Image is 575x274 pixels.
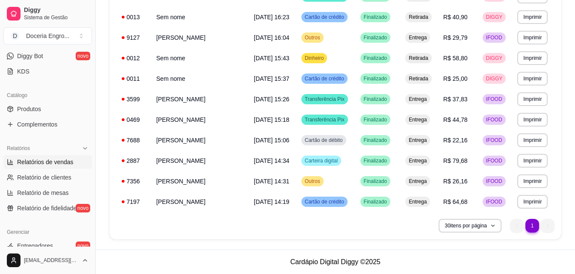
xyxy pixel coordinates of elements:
a: Entregadoresnovo [3,239,92,253]
span: [DATE] 14:34 [254,157,289,164]
div: 3599 [121,95,146,103]
td: [PERSON_NAME] [151,150,249,171]
span: R$ 44,78 [443,116,468,123]
span: Relatório de mesas [17,189,69,197]
span: [DATE] 16:04 [254,34,289,41]
span: [DATE] 15:26 [254,96,289,103]
span: [DATE] 15:43 [254,55,289,62]
a: Produtos [3,102,92,116]
td: [PERSON_NAME] [151,27,249,48]
span: Dinheiro [303,55,326,62]
span: [DATE] 15:18 [254,116,289,123]
a: Diggy Botnovo [3,49,92,63]
td: Sem nome [151,48,249,68]
span: [DATE] 14:19 [254,198,289,205]
button: Imprimir [517,113,548,127]
span: Entregadores [17,242,53,250]
span: Cartão de crédito [303,198,346,205]
span: DIGGY [484,14,504,21]
span: IFOOD [484,178,504,185]
div: Doceria Engro ... [26,32,69,40]
span: Retirada [407,75,430,82]
footer: Cardápio Digital Diggy © 2025 [96,250,575,274]
div: 0469 [121,115,146,124]
td: Sem nome [151,68,249,89]
span: R$ 25,00 [443,75,468,82]
span: Finalizado [362,96,389,103]
div: 7688 [121,136,146,144]
span: Relatório de fidelidade [17,204,77,212]
span: R$ 22,16 [443,137,468,144]
span: [DATE] 14:31 [254,178,289,185]
span: IFOOD [484,157,504,164]
span: Entrega [407,157,428,164]
a: DiggySistema de Gestão [3,3,92,24]
td: [PERSON_NAME] [151,130,249,150]
li: pagination item 1 active [525,219,539,233]
span: Entrega [407,178,428,185]
span: R$ 58,80 [443,55,468,62]
span: Finalizado [362,198,389,205]
div: 0012 [121,54,146,62]
span: Sistema de Gestão [24,14,88,21]
span: Entrega [407,96,428,103]
div: 7356 [121,177,146,186]
button: Imprimir [517,92,548,106]
span: Finalizado [362,14,389,21]
span: Finalizado [362,116,389,123]
span: Outros [303,178,322,185]
div: 0011 [121,74,146,83]
button: Imprimir [517,154,548,168]
span: Entrega [407,137,428,144]
span: [DATE] 15:37 [254,75,289,82]
span: Transferência Pix [303,116,346,123]
span: Cartão de crédito [303,75,346,82]
div: 7197 [121,197,146,206]
span: IFOOD [484,96,504,103]
span: Relatórios [7,145,30,152]
span: Cartão de crédito [303,14,346,21]
span: IFOOD [484,137,504,144]
td: [PERSON_NAME] [151,171,249,192]
div: 9127 [121,33,146,42]
a: Complementos [3,118,92,131]
td: [PERSON_NAME] [151,109,249,130]
span: Relatório de clientes [17,173,71,182]
button: Imprimir [517,72,548,85]
span: R$ 40,90 [443,14,468,21]
span: IFOOD [484,198,504,205]
button: Imprimir [517,31,548,44]
button: [EMAIL_ADDRESS][DOMAIN_NAME] [3,250,92,271]
div: 2887 [121,156,146,165]
span: R$ 64,68 [443,198,468,205]
span: Relatórios de vendas [17,158,74,166]
button: 30itens por página [439,219,501,233]
button: Imprimir [517,133,548,147]
span: [EMAIL_ADDRESS][DOMAIN_NAME] [24,257,78,264]
span: Diggy Bot [17,52,43,60]
span: Retirada [407,14,430,21]
span: Produtos [17,105,41,113]
div: Gerenciar [3,225,92,239]
span: R$ 26,16 [443,178,468,185]
a: Relatório de clientes [3,171,92,184]
button: Imprimir [517,195,548,209]
span: Carteira digital [303,157,339,164]
span: Transferência Pix [303,96,346,103]
span: [DATE] 16:23 [254,14,289,21]
div: 0013 [121,13,146,21]
span: Diggy [24,6,88,14]
span: IFOOD [484,116,504,123]
span: Finalizado [362,137,389,144]
span: Entrega [407,198,428,205]
button: Select a team [3,27,92,44]
span: IFOOD [484,34,504,41]
button: Imprimir [517,10,548,24]
a: KDS [3,65,92,78]
a: Relatório de mesas [3,186,92,200]
span: R$ 29,79 [443,34,468,41]
span: Entrega [407,34,428,41]
span: Outros [303,34,322,41]
span: Entrega [407,116,428,123]
a: Relatório de fidelidadenovo [3,201,92,215]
